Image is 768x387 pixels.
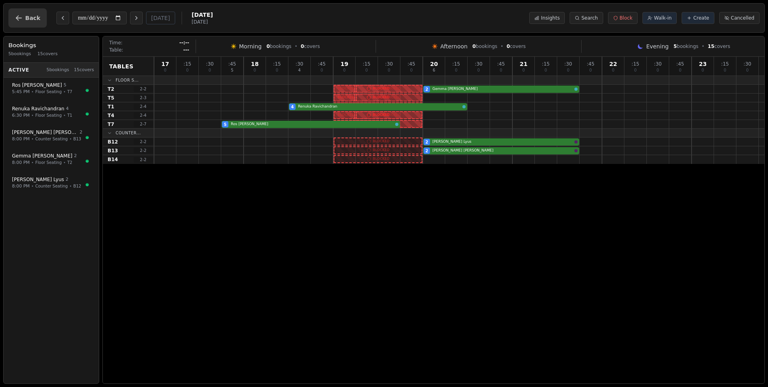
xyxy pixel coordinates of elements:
span: • [31,183,34,189]
span: 0 [522,68,525,72]
span: 2 - 2 [134,157,153,163]
span: : 15 [542,62,550,66]
span: 5 [64,82,66,89]
span: 0 [746,68,748,72]
span: Floor Seating [35,112,62,118]
span: • [63,160,66,166]
span: 0 [506,44,510,49]
span: • [63,89,66,95]
span: 0 [679,68,681,72]
span: 17 [161,61,169,67]
span: 0 [388,68,390,72]
span: T5 [108,95,114,101]
span: T4 [108,112,114,119]
span: covers [301,43,320,50]
span: • [702,43,704,50]
span: • [31,136,34,142]
span: 0 [301,44,304,49]
span: Ros [PERSON_NAME] [12,82,62,88]
span: --:-- [179,40,189,46]
span: : 45 [228,62,236,66]
span: 2 - 4 [134,104,153,110]
span: 0 [276,68,278,72]
span: Ros [PERSON_NAME] [231,122,394,127]
span: : 45 [497,62,505,66]
span: 2 - 7 [134,121,153,127]
span: bookings [674,43,698,50]
span: : 15 [273,62,281,66]
span: Afternoon [440,42,468,50]
span: : 45 [587,62,594,66]
span: 6 [433,68,435,72]
span: : 30 [206,62,214,66]
span: 20 [430,61,438,67]
span: 0 [455,68,457,72]
span: 0 [266,44,270,49]
span: 0 [477,68,480,72]
span: 5 [674,44,677,49]
button: Create [682,12,714,24]
span: Walk-in [654,15,672,21]
span: 6:30 PM [12,112,30,119]
span: 8:00 PM [12,136,30,143]
span: • [69,183,72,189]
button: Walk-in [642,12,677,24]
span: 5 [231,68,233,72]
button: Gemma [PERSON_NAME]28:00 PM•Floor Seating•T2 [7,148,96,170]
span: B13 [108,148,118,154]
span: 5:45 PM [12,89,30,96]
span: B12 [73,183,81,189]
span: 0 [208,68,211,72]
span: 5 bookings [8,51,31,58]
span: Cancelled [731,15,754,21]
button: Block [608,12,638,24]
span: • [295,43,298,50]
span: • [500,43,503,50]
button: [PERSON_NAME] Lyus28:00 PM•Counter Seating•B12 [7,172,96,194]
span: covers [708,43,730,50]
button: Ros [PERSON_NAME]55:45 PM•Floor Seating•T7 [7,78,96,100]
span: Gemma [PERSON_NAME] [12,153,72,159]
span: • [63,112,66,118]
span: 2 - 4 [134,112,153,118]
span: T1 [108,104,114,110]
span: [PERSON_NAME] Lyus [432,139,573,145]
span: 2 [426,86,428,92]
span: Counter Seating [35,183,68,189]
span: 19 [340,61,348,67]
span: B14 [108,156,118,163]
span: --- [183,47,189,53]
span: 2 [426,139,428,145]
span: 0 [634,68,636,72]
span: bookings [266,43,291,50]
span: : 45 [318,62,326,66]
span: : 30 [296,62,303,66]
span: 21 [520,61,527,67]
button: Insights [529,12,565,24]
button: Cancelled [719,12,760,24]
span: : 45 [676,62,684,66]
span: [DATE] [192,11,213,19]
span: bookings [472,43,497,50]
span: 0 [500,68,502,72]
span: 0 [656,68,659,72]
span: 8:00 PM [12,160,30,166]
span: Morning [239,42,262,50]
span: [PERSON_NAME] [PERSON_NAME] [12,129,78,136]
span: 0 [702,68,704,72]
span: 8:00 PM [12,183,30,190]
span: Floor S... [116,77,139,83]
span: : 15 [363,62,370,66]
span: : 45 [408,62,415,66]
span: Counter Seating [35,136,68,142]
span: 0 [567,68,569,72]
h3: Bookings [8,41,94,49]
span: T7 [108,121,114,128]
span: Search [581,15,598,21]
span: B12 [108,139,118,145]
span: 2 [74,153,77,160]
span: 2 [66,176,68,183]
span: 5 bookings [46,67,69,74]
span: 0 [164,68,166,72]
span: 0 [612,68,614,72]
